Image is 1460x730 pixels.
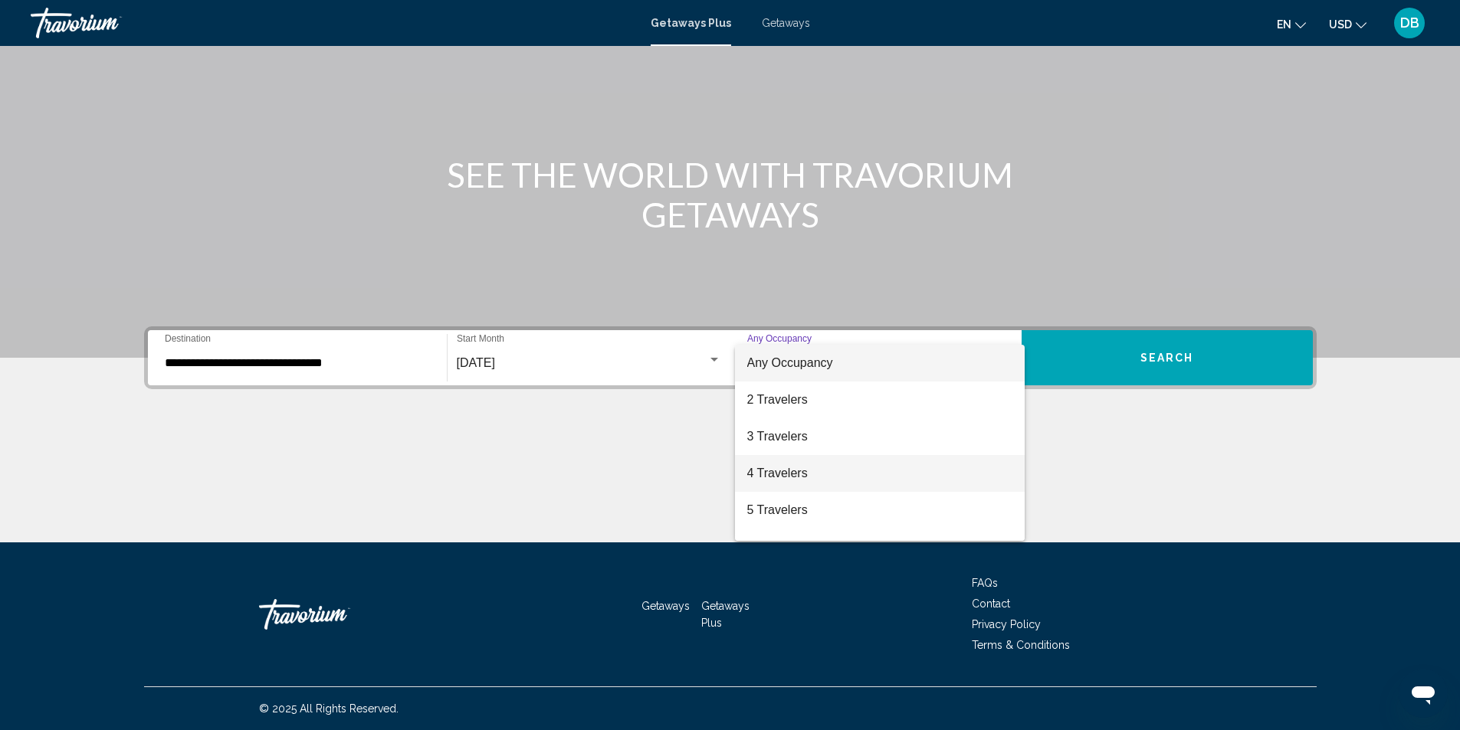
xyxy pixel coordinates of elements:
[747,492,1012,529] span: 5 Travelers
[747,381,1012,418] span: 2 Travelers
[1399,669,1448,718] iframe: Button to launch messaging window
[747,529,1012,565] span: 6 Travelers
[747,356,833,369] span: Any Occupancy
[747,418,1012,455] span: 3 Travelers
[747,455,1012,492] span: 4 Travelers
